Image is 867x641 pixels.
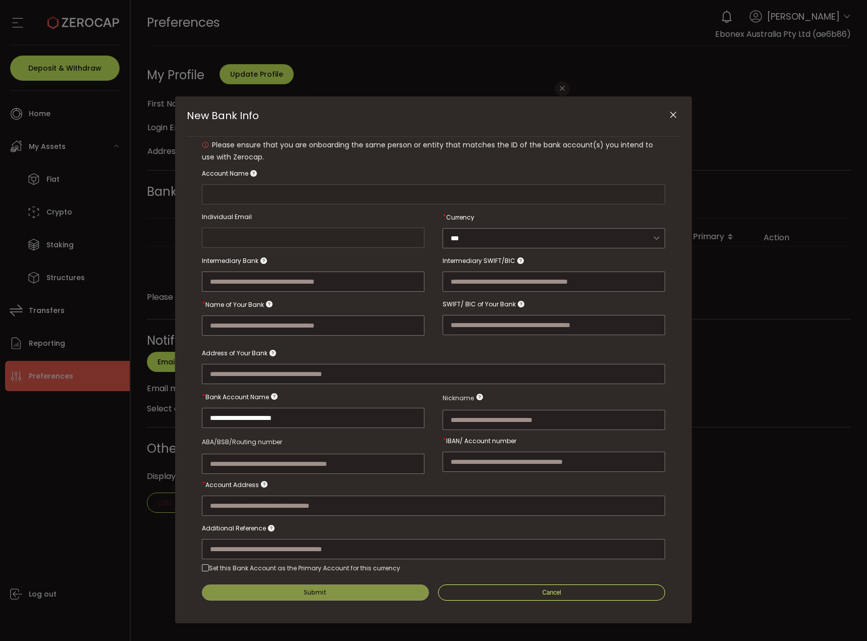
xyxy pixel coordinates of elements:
button: Cancel [438,584,665,601]
div: Submit [304,590,327,596]
span: Cancel [542,589,561,596]
span: Please ensure that you are onboarding the same person or entity that matches the ID of the bank a... [202,140,653,162]
span: ABA/BSB/Routing number [202,438,282,446]
button: Submit [202,584,429,601]
div: New Bank Info [175,96,692,623]
iframe: Chat Widget [817,593,867,641]
span: New Bank Info [187,109,259,123]
div: Set this Bank Account as the Primary Account for this currency [209,564,400,572]
span: Nickname [443,392,474,404]
button: Close [664,106,682,124]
